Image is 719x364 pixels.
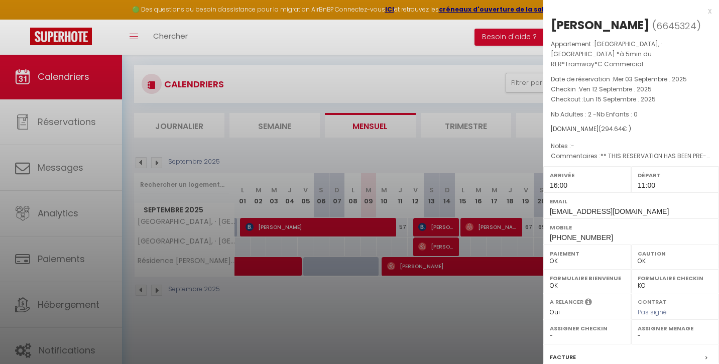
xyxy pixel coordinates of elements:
span: Nb Adultes : 2 - [551,110,638,118]
label: Mobile [550,222,712,232]
label: Caution [638,249,712,259]
span: 294.64 [601,125,622,133]
span: ( € ) [598,125,631,133]
span: [GEOGRAPHIC_DATA], · [GEOGRAPHIC_DATA] *à 5min du RER*Tramway*C.Commercial [551,40,662,68]
label: Assigner Menage [638,323,712,333]
label: Départ [638,170,712,180]
i: Sélectionner OUI si vous souhaiter envoyer les séquences de messages post-checkout [585,298,592,309]
label: Contrat [638,298,667,304]
p: Commentaires : [551,151,711,161]
p: Checkin : [551,84,711,94]
label: Assigner Checkin [550,323,625,333]
label: Email [550,196,712,206]
span: Mer 03 Septembre . 2025 [613,75,687,83]
button: Ouvrir le widget de chat LiveChat [8,4,38,34]
p: Checkout : [551,94,711,104]
label: A relancer [550,298,583,306]
div: x [543,5,711,17]
label: Paiement [550,249,625,259]
span: [EMAIL_ADDRESS][DOMAIN_NAME] [550,207,669,215]
label: Formulaire Bienvenue [550,273,625,283]
span: 6645324 [656,20,696,32]
label: Facture [550,352,576,362]
p: Date de réservation : [551,74,711,84]
span: 11:00 [638,181,655,189]
span: 16:00 [550,181,567,189]
span: Pas signé [638,308,667,316]
span: Lun 15 Septembre . 2025 [583,95,656,103]
span: [PHONE_NUMBER] [550,233,613,241]
label: Formulaire Checkin [638,273,712,283]
span: ( ) [652,19,701,33]
div: [PERSON_NAME] [551,17,650,33]
label: Arrivée [550,170,625,180]
span: Ven 12 Septembre . 2025 [579,85,652,93]
p: Appartement : [551,39,711,69]
span: - [571,142,574,150]
span: Nb Enfants : 0 [596,110,638,118]
div: [DOMAIN_NAME] [551,125,711,134]
p: Notes : [551,141,711,151]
